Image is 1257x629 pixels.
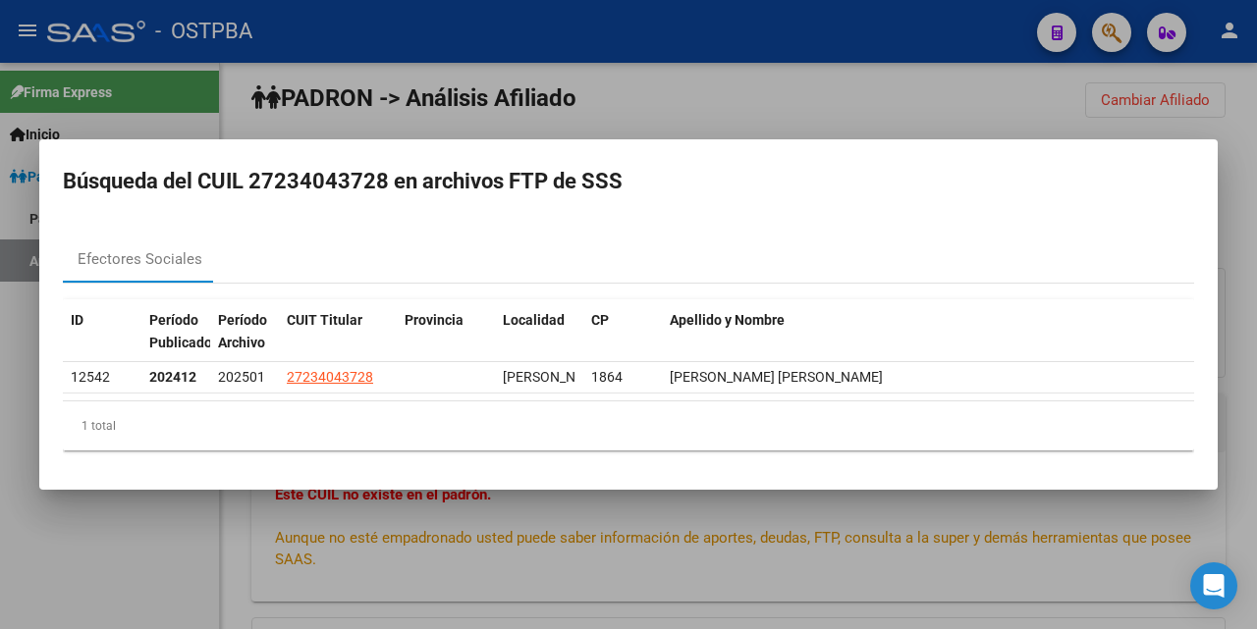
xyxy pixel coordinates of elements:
[495,299,583,364] datatable-header-cell: Localidad
[63,163,1194,200] h2: Búsqueda del CUIL 27234043728 en archivos FTP de SSS
[71,312,83,328] span: ID
[670,312,785,328] span: Apellido y Nombre
[591,369,623,385] span: 1864
[583,299,662,364] datatable-header-cell: CP
[405,312,464,328] span: Provincia
[1190,562,1237,609] div: Open Intercom Messenger
[210,299,279,364] datatable-header-cell: Período Archivo
[63,299,141,364] datatable-header-cell: ID
[78,248,202,271] div: Efectores Sociales
[287,312,362,328] span: CUIT Titular
[218,369,265,385] span: 202501
[670,369,883,385] span: [PERSON_NAME] [PERSON_NAME]
[149,312,212,350] span: Período Publicado
[218,312,267,350] span: Período Archivo
[287,369,373,385] span: 27234043728
[591,312,609,328] span: CP
[503,312,565,328] span: Localidad
[279,299,397,364] datatable-header-cell: CUIT Titular
[141,299,210,364] datatable-header-cell: Período Publicado
[149,369,196,385] strong: 202412
[71,369,110,385] span: 12542
[397,299,495,364] datatable-header-cell: Provincia
[503,369,608,385] span: ALEJANDRO KORN
[662,299,1194,364] datatable-header-cell: Apellido y Nombre
[63,401,1194,450] div: 1 total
